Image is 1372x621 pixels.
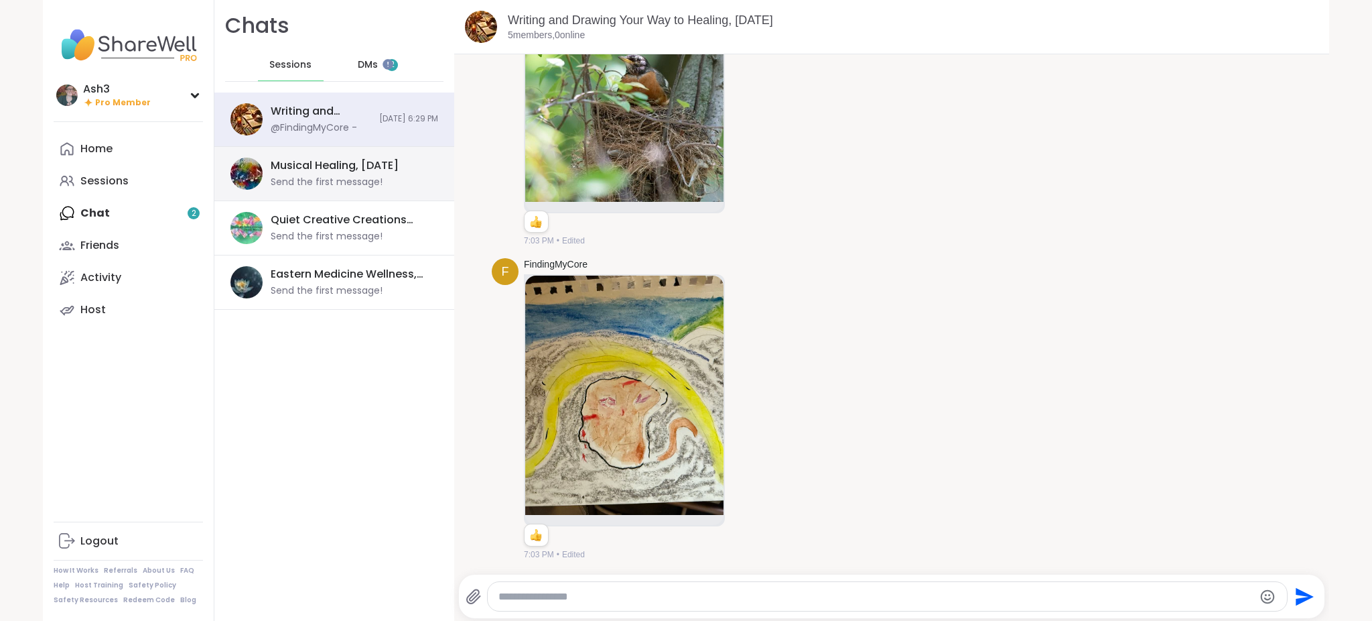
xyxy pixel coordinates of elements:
[271,121,357,135] div: @FindingMyCore -
[143,566,175,575] a: About Us
[54,525,203,557] a: Logout
[225,11,289,41] h1: Chats
[54,133,203,165] a: Home
[524,235,554,247] span: 7:03 PM
[269,58,312,72] span: Sessions
[502,263,509,281] span: F
[524,549,554,561] span: 7:03 PM
[525,276,724,515] img: IMG_3562.jpg
[180,596,196,605] a: Blog
[54,566,98,575] a: How It Works
[123,596,175,605] a: Redeem Code
[271,104,371,119] div: Writing and Drawing Your Way to Healing, [DATE]
[80,142,113,156] div: Home
[508,29,585,42] p: 5 members, 0 online
[465,11,497,43] img: Writing and Drawing Your Way to Healing, Aug 07
[271,230,383,243] div: Send the first message!
[95,97,151,109] span: Pro Member
[80,270,121,285] div: Activity
[379,113,438,125] span: [DATE] 6:29 PM
[562,549,585,561] span: Edited
[230,212,263,244] img: Quiet Creative Creations with Introverts, Aug 10
[529,530,543,541] button: Reactions: like
[230,266,263,298] img: Eastern Medicine Wellness, Aug 10
[1288,581,1318,612] button: Send
[557,235,559,247] span: •
[508,13,773,27] a: Writing and Drawing Your Way to Healing, [DATE]
[54,294,203,326] a: Host
[80,238,119,253] div: Friends
[529,217,543,227] button: Reactions: like
[562,235,585,247] span: Edited
[104,566,137,575] a: Referrals
[271,267,430,282] div: Eastern Medicine Wellness, [DATE]
[524,258,588,272] a: FindingMyCore
[80,534,119,549] div: Logout
[358,58,378,72] span: DMs
[54,229,203,262] a: Friends
[75,581,123,590] a: Host Training
[271,284,383,298] div: Send the first message!
[525,211,548,233] div: Reaction list
[54,596,118,605] a: Safety Resources
[525,524,548,546] div: Reaction list
[230,103,263,135] img: Writing and Drawing Your Way to Healing, Aug 07
[54,581,70,590] a: Help
[83,82,151,97] div: Ash3
[80,302,106,317] div: Host
[129,581,176,590] a: Safety Policy
[271,213,430,227] div: Quiet Creative Creations with Introverts, [DATE]
[54,21,203,68] img: ShareWell Nav Logo
[54,165,203,197] a: Sessions
[180,566,194,575] a: FAQ
[80,174,129,188] div: Sessions
[557,549,559,561] span: •
[271,176,383,189] div: Send the first message!
[56,84,78,106] img: Ash3
[498,590,1254,604] textarea: Type your message
[54,262,203,294] a: Activity
[1259,589,1276,605] button: Emoji picker
[383,59,393,70] iframe: Spotlight
[271,158,399,173] div: Musical Healing, [DATE]
[230,158,263,190] img: Musical Healing, Aug 10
